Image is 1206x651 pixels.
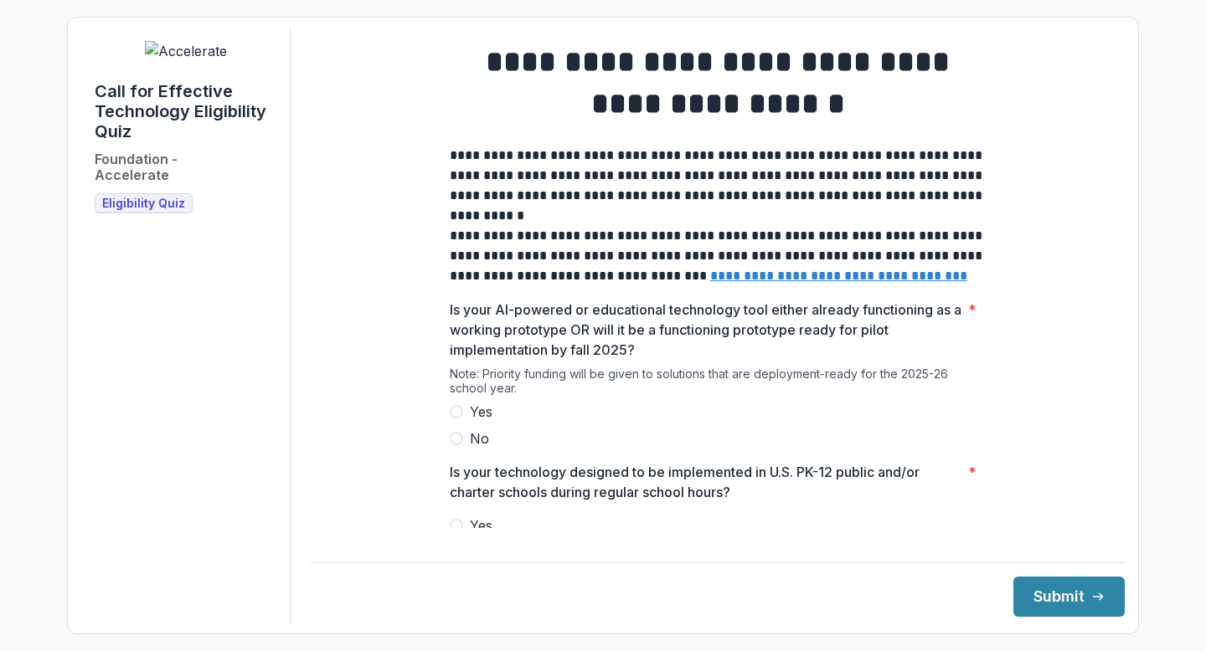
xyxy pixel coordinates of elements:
[145,41,227,61] img: Accelerate
[1013,577,1125,617] button: Submit
[450,462,961,502] p: Is your technology designed to be implemented in U.S. PK-12 public and/or charter schools during ...
[450,367,986,402] div: Note: Priority funding will be given to solutions that are deployment-ready for the 2025-26 schoo...
[470,402,492,422] span: Yes
[95,151,178,183] h2: Foundation - Accelerate
[470,428,489,449] span: No
[450,300,961,360] p: Is your AI-powered or educational technology tool either already functioning as a working prototy...
[102,197,185,211] span: Eligibility Quiz
[470,515,492,536] span: Yes
[95,81,276,141] h1: Call for Effective Technology Eligibility Quiz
